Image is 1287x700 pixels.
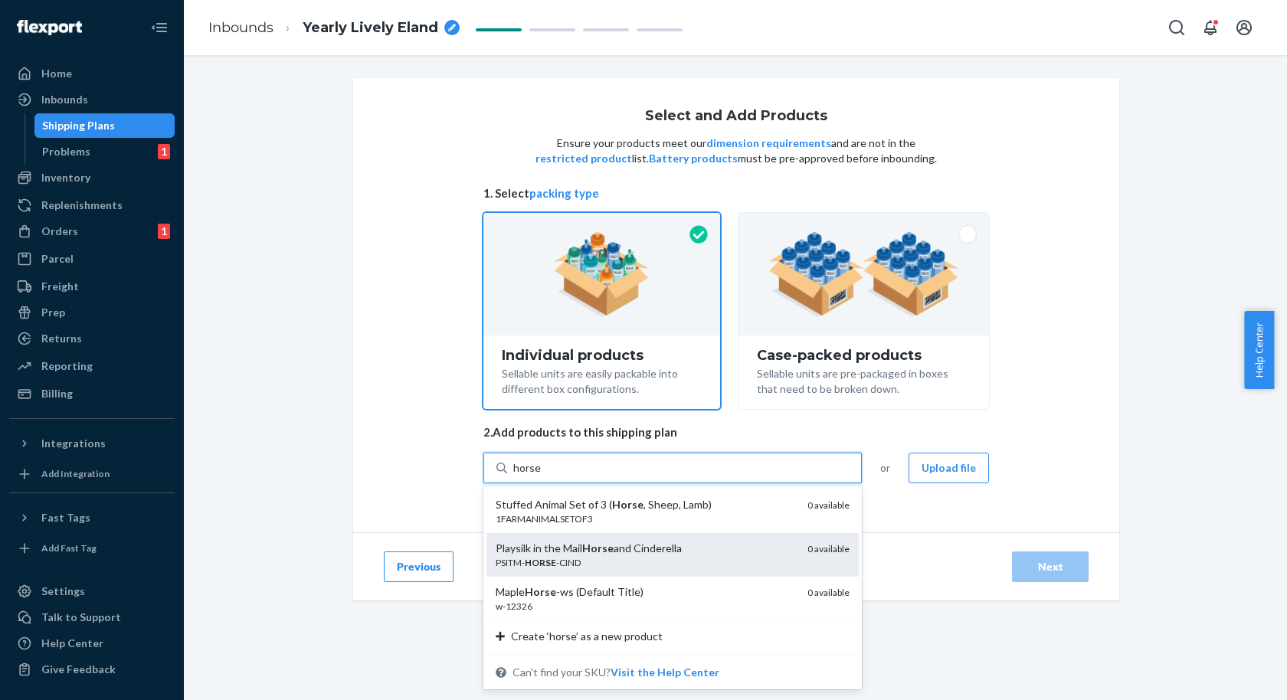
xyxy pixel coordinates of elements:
[9,579,175,604] a: Settings
[645,109,827,124] h1: Select and Add Products
[41,662,116,677] div: Give Feedback
[513,665,719,680] span: Can't find your SKU?
[880,460,890,476] span: or
[41,66,72,81] div: Home
[34,139,175,164] a: Problems1
[534,136,938,166] p: Ensure your products meet our and are not in the list. must be pre-approved before inbounding.
[496,541,795,556] div: Playsilk in the Mail and Cinderella
[41,436,106,451] div: Integrations
[41,92,88,107] div: Inbounds
[1025,559,1076,574] div: Next
[582,541,614,554] em: Horse
[554,232,650,316] img: individual-pack.facf35554cb0f1810c75b2bd6df2d64e.png
[525,557,556,568] em: HORSE
[41,198,123,213] div: Replenishments
[496,512,795,525] div: 1FARMANIMALSETOF3
[41,386,73,401] div: Billing
[41,358,93,374] div: Reporting
[9,247,175,271] a: Parcel
[9,505,175,530] button: Fast Tags
[41,331,82,346] div: Returns
[649,151,738,166] button: Battery products
[611,665,719,680] button: Stuffed Animal Set of 3 (Horse, Sheep, Lamb)1FARMANIMALSETOF30 availablePlaysilk in the MailHorse...
[9,300,175,325] a: Prep
[9,381,175,406] a: Billing
[483,424,989,440] span: 2. Add products to this shipping plan
[41,610,121,625] div: Talk to Support
[757,348,971,363] div: Case-packed products
[41,541,97,554] div: Add Fast Tag
[196,5,472,51] ol: breadcrumbs
[496,556,795,569] div: PSITM- -CIND
[9,605,175,630] a: Talk to Support
[807,587,850,598] span: 0 available
[41,467,110,480] div: Add Integration
[909,453,989,483] button: Upload file
[41,224,78,239] div: Orders
[384,551,454,582] button: Previous
[41,170,90,185] div: Inventory
[1012,551,1089,582] button: Next
[1229,12,1259,43] button: Open account menu
[17,20,82,35] img: Flexport logo
[9,657,175,682] button: Give Feedback
[496,600,795,613] div: w-12326
[303,18,438,38] span: Yearly Lively Eland
[9,193,175,218] a: Replenishments
[513,460,542,476] input: Stuffed Animal Set of 3 (Horse, Sheep, Lamb)1FARMANIMALSETOF30 availablePlaysilk in the MailHorse...
[9,274,175,299] a: Freight
[525,585,556,598] em: Horse
[502,348,702,363] div: Individual products
[535,151,632,166] button: restricted product
[1195,12,1226,43] button: Open notifications
[1244,311,1274,389] button: Help Center
[41,279,79,294] div: Freight
[41,636,103,651] div: Help Center
[41,584,85,599] div: Settings
[9,219,175,244] a: Orders1
[9,87,175,112] a: Inbounds
[9,536,175,561] a: Add Fast Tag
[807,543,850,554] span: 0 available
[483,185,989,201] span: 1. Select
[757,363,971,397] div: Sellable units are pre-packaged in boxes that need to be broken down.
[144,12,175,43] button: Close Navigation
[41,251,74,267] div: Parcel
[9,61,175,86] a: Home
[529,185,599,201] button: packing type
[9,462,175,486] a: Add Integration
[9,165,175,190] a: Inventory
[1161,12,1192,43] button: Open Search Box
[768,232,959,316] img: case-pack.59cecea509d18c883b923b81aeac6d0b.png
[807,499,850,511] span: 0 available
[42,144,90,159] div: Problems
[41,510,90,525] div: Fast Tags
[158,144,170,159] div: 1
[9,631,175,656] a: Help Center
[208,19,273,36] a: Inbounds
[511,629,663,644] span: Create ‘horse’ as a new product
[496,497,795,512] div: Stuffed Animal Set of 3 ( , Sheep, Lamb)
[41,305,65,320] div: Prep
[502,363,702,397] div: Sellable units are easily packable into different box configurations.
[496,584,795,600] div: Maple -ws (Default Title)
[9,431,175,456] button: Integrations
[158,224,170,239] div: 1
[706,136,831,151] button: dimension requirements
[612,498,643,511] em: Horse
[42,118,115,133] div: Shipping Plans
[34,113,175,138] a: Shipping Plans
[9,326,175,351] a: Returns
[9,354,175,378] a: Reporting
